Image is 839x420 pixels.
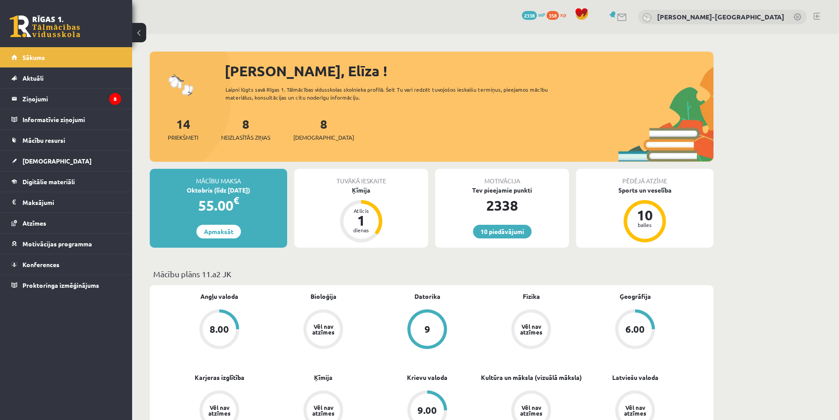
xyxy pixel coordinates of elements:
[414,292,440,301] a: Datorika
[620,292,651,301] a: Ģeogrāfija
[643,13,651,22] img: Elīza Vintere-Dutka
[348,213,374,227] div: 1
[22,219,46,227] span: Atzīmes
[435,169,569,186] div: Motivācija
[150,195,287,216] div: 55.00
[294,169,428,186] div: Tuvākā ieskaite
[11,47,121,67] a: Sākums
[207,405,232,416] div: Vēl nav atzīmes
[22,89,121,109] legend: Ziņojumi
[481,373,582,382] a: Kultūra un māksla (vizuālā māksla)
[11,171,121,192] a: Digitālie materiāli
[294,186,428,244] a: Ķīmija Atlicis 1 dienas
[22,53,45,61] span: Sākums
[294,186,428,195] div: Ķīmija
[271,309,375,351] a: Vēl nav atzīmes
[11,151,121,171] a: [DEMOGRAPHIC_DATA]
[22,260,59,268] span: Konferences
[623,405,647,416] div: Vēl nav atzīmes
[195,373,244,382] a: Karjeras izglītība
[547,11,570,18] a: 358 xp
[583,309,687,351] a: 6.00
[310,292,336,301] a: Bioloģija
[293,133,354,142] span: [DEMOGRAPHIC_DATA]
[435,195,569,216] div: 2338
[311,405,336,416] div: Vēl nav atzīmes
[200,292,238,301] a: Angļu valoda
[657,12,784,21] a: [PERSON_NAME]-[GEOGRAPHIC_DATA]
[150,169,287,186] div: Mācību maksa
[22,157,92,165] span: [DEMOGRAPHIC_DATA]
[435,186,569,195] div: Tev pieejamie punkti
[375,309,479,351] a: 9
[625,324,645,334] div: 6.00
[425,324,430,334] div: 9
[22,109,121,130] legend: Informatīvie ziņojumi
[10,15,80,37] a: Rīgas 1. Tālmācības vidusskola
[22,192,121,212] legend: Maksājumi
[547,11,559,20] span: 358
[196,225,241,238] a: Apmaksāt
[210,324,229,334] div: 8.00
[167,309,271,351] a: 8.00
[522,11,545,18] a: 2338 mP
[109,93,121,105] i: 8
[576,169,713,186] div: Pēdējā atzīme
[522,11,537,20] span: 2338
[22,240,92,248] span: Motivācijas programma
[538,11,545,18] span: mP
[168,116,198,142] a: 14Priekšmeti
[479,309,583,351] a: Vēl nav atzīmes
[519,323,543,335] div: Vēl nav atzīmes
[11,275,121,295] a: Proktoringa izmēģinājums
[11,213,121,233] a: Atzīmes
[407,373,447,382] a: Krievu valoda
[221,116,270,142] a: 8Neizlasītās ziņas
[348,227,374,233] div: dienas
[576,186,713,195] div: Sports un veselība
[221,133,270,142] span: Neizlasītās ziņas
[519,405,543,416] div: Vēl nav atzīmes
[632,208,658,222] div: 10
[612,373,658,382] a: Latviešu valoda
[311,323,336,335] div: Vēl nav atzīmes
[11,109,121,130] a: Informatīvie ziņojumi
[233,194,239,207] span: €
[22,178,75,186] span: Digitālie materiāli
[150,186,287,195] div: Oktobris (līdz [DATE])
[22,281,99,289] span: Proktoringa izmēģinājums
[11,254,121,275] a: Konferences
[225,85,564,101] div: Laipni lūgts savā Rīgas 1. Tālmācības vidusskolas skolnieka profilā. Šeit Tu vari redzēt tuvojošo...
[153,268,710,280] p: Mācību plāns 11.a2 JK
[418,405,437,415] div: 9.00
[523,292,540,301] a: Fizika
[168,133,198,142] span: Priekšmeti
[11,234,121,254] a: Motivācijas programma
[11,89,121,109] a: Ziņojumi8
[560,11,566,18] span: xp
[11,130,121,150] a: Mācību resursi
[11,68,121,88] a: Aktuāli
[473,225,532,238] a: 10 piedāvājumi
[11,192,121,212] a: Maksājumi
[632,222,658,227] div: balles
[225,60,713,82] div: [PERSON_NAME], Elīza !
[293,116,354,142] a: 8[DEMOGRAPHIC_DATA]
[576,186,713,244] a: Sports un veselība 10 balles
[22,136,65,144] span: Mācību resursi
[314,373,333,382] a: Ķīmija
[22,74,44,82] span: Aktuāli
[348,208,374,213] div: Atlicis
